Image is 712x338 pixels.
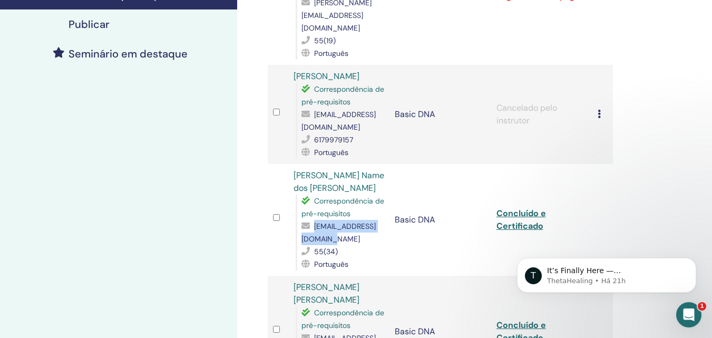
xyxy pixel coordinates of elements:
[496,208,546,231] a: Concluído e Certificado
[698,302,706,311] span: 1
[301,110,376,132] span: [EMAIL_ADDRESS][DOMAIN_NAME]
[294,71,359,82] a: [PERSON_NAME]
[69,18,110,31] h4: Publicar
[301,308,384,330] span: Correspondência de pré-requisitos
[301,84,384,107] span: Correspondência de pré-requisitos
[301,196,384,218] span: Correspondência de pré-requisitos
[314,49,348,58] span: Português
[69,47,188,60] h4: Seminário em destaque
[676,302,701,327] iframe: Intercom live chat
[314,148,348,157] span: Português
[314,259,348,269] span: Português
[294,282,359,305] a: [PERSON_NAME] [PERSON_NAME]
[389,164,491,276] td: Basic DNA
[389,65,491,164] td: Basic DNA
[501,236,712,310] iframe: Intercom notifications mensagem
[314,247,338,256] span: 55(34)
[314,36,336,45] span: 55(19)
[301,221,376,244] span: [EMAIL_ADDRESS][DOMAIN_NAME]
[294,170,384,194] a: [PERSON_NAME] Name dos [PERSON_NAME]
[314,135,353,144] span: 6179979157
